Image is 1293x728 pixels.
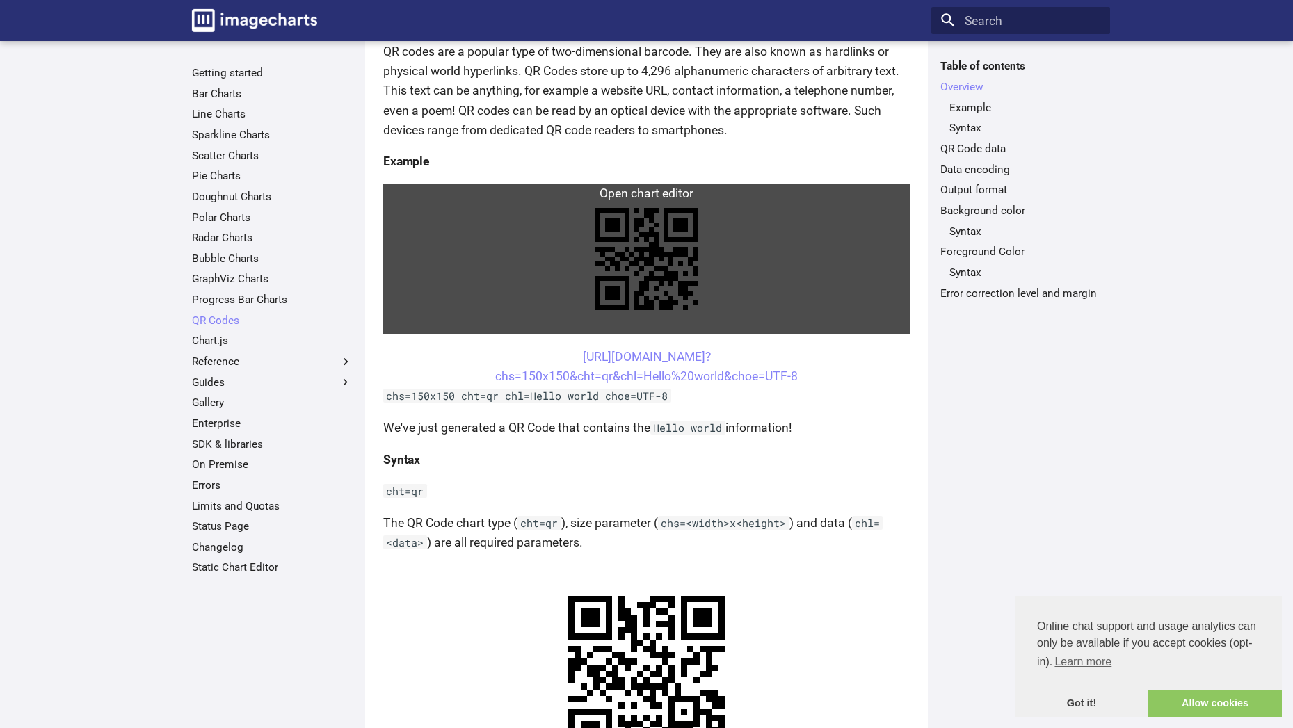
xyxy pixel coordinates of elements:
a: GraphViz Charts [192,272,353,286]
a: Data encoding [940,163,1101,177]
code: cht=qr [517,516,561,530]
a: Getting started [192,66,353,80]
code: chs=<width>x<height> [658,516,789,530]
a: Image-Charts documentation [186,3,323,38]
a: Limits and Quotas [192,499,353,513]
div: cookieconsent [1015,596,1282,717]
p: We've just generated a QR Code that contains the information! [383,418,910,437]
a: On Premise [192,458,353,471]
a: Errors [192,478,353,492]
a: Syntax [949,121,1101,135]
nav: Table of contents [931,59,1110,300]
code: Hello world [650,421,725,435]
h4: Syntax [383,450,910,469]
code: cht=qr [383,484,427,498]
label: Reference [192,355,353,369]
a: learn more about cookies [1052,652,1114,672]
a: Polar Charts [192,211,353,225]
a: Line Charts [192,107,353,121]
a: Progress Bar Charts [192,293,353,307]
a: Gallery [192,396,353,410]
input: Search [931,7,1110,35]
a: [URL][DOMAIN_NAME]?chs=150x150&cht=qr&chl=Hello%20world&choe=UTF-8 [495,350,798,383]
a: Scatter Charts [192,149,353,163]
a: Static Chart Editor [192,560,353,574]
a: QR Codes [192,314,353,327]
a: Radar Charts [192,231,353,245]
a: Sparkline Charts [192,128,353,142]
a: allow cookies [1148,690,1282,718]
a: Overview [940,80,1101,94]
code: chs=150x150 cht=qr chl=Hello world choe=UTF-8 [383,389,671,403]
a: Error correction level and margin [940,286,1101,300]
p: QR codes are a popular type of two-dimensional barcode. They are also known as hardlinks or physi... [383,42,910,140]
nav: Background color [940,225,1101,238]
a: QR Code data [940,142,1101,156]
a: Enterprise [192,416,353,430]
a: Example [949,101,1101,115]
a: Chart.js [192,334,353,348]
a: Syntax [949,225,1101,238]
label: Table of contents [931,59,1110,73]
a: dismiss cookie message [1015,690,1148,718]
span: Online chat support and usage analytics can only be available if you accept cookies (opt-in). [1037,618,1260,672]
a: Bar Charts [192,87,353,101]
a: Pie Charts [192,169,353,183]
h4: Example [383,152,910,171]
a: Status Page [192,519,353,533]
a: Doughnut Charts [192,190,353,204]
p: The QR Code chart type ( ), size parameter ( ) and data ( ) are all required parameters. [383,513,910,552]
nav: Overview [940,101,1101,136]
a: Foreground Color [940,245,1101,259]
label: Guides [192,375,353,389]
a: Bubble Charts [192,252,353,266]
a: Syntax [949,266,1101,280]
nav: Foreground Color [940,266,1101,280]
a: Background color [940,204,1101,218]
a: Output format [940,183,1101,197]
a: Changelog [192,540,353,554]
img: logo [192,9,317,32]
a: SDK & libraries [192,437,353,451]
